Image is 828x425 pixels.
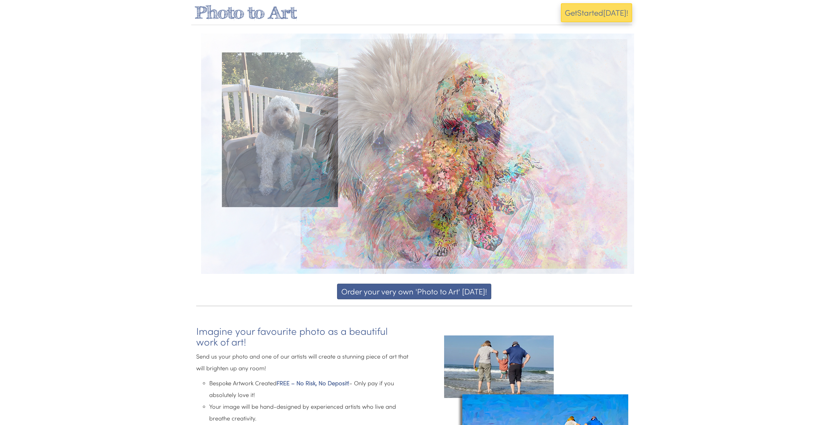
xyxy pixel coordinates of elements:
[277,379,349,387] span: FREE – No Risk, No Deposit!
[561,3,632,22] button: GetStarted[DATE]!
[196,284,632,299] a: Order your very own 'Photo to Art' [DATE]!
[195,2,297,22] a: Photo to Art
[201,34,634,274] img: 1-Dog.jpg
[209,401,409,424] li: Your image will be hand-designed by experienced artists who live and breathe creativity.
[337,284,491,299] button: Order your very own 'Photo to Art' [DATE]!
[196,326,409,347] h3: Imagine your favourite photo as a beautiful work of art!
[209,377,409,401] li: Bespoke Artwork Created - Only pay if you absolutely love it!
[196,350,409,374] p: Send us your photo and one of our artists will create a stunning piece of art that will brighten ...
[565,7,577,18] span: Get
[594,7,603,18] span: ed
